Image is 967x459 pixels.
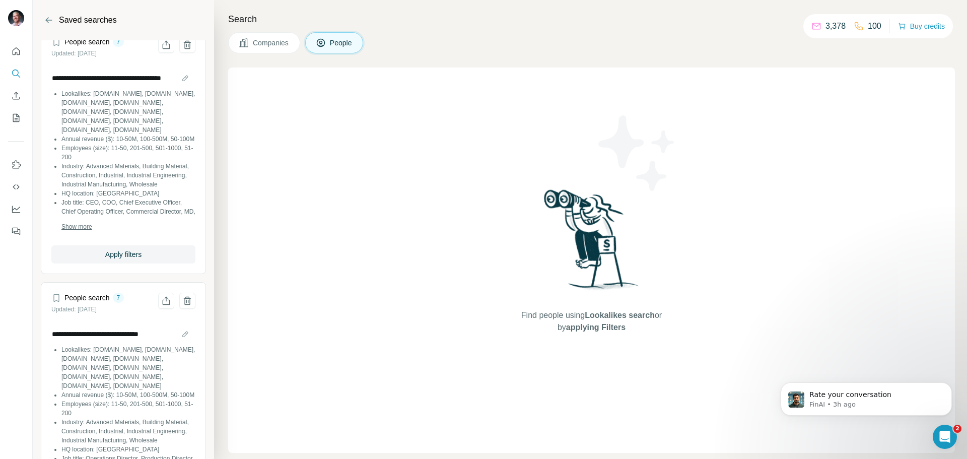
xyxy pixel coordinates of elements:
[8,64,24,83] button: Search
[8,109,24,127] button: My lists
[61,89,195,135] li: Lookalikes: [DOMAIN_NAME], [DOMAIN_NAME], [DOMAIN_NAME], [DOMAIN_NAME], [DOMAIN_NAME], [DOMAIN_NA...
[8,156,24,174] button: Use Surfe on LinkedIn
[61,400,195,418] li: Employees (size): 11-50, 201-500, 501-1000, 51-200
[64,37,110,47] h4: People search
[105,249,142,259] span: Apply filters
[539,187,644,299] img: Surfe Illustration - Woman searching with binoculars
[825,20,846,32] p: 3,378
[61,162,195,189] li: Industry: Advanced Materials, Building Material, Construction, Industrial, Industrial Engineering...
[868,20,881,32] p: 100
[61,198,195,243] li: Job title: CEO, COO, Chief Executive Officer, Chief Operating Officer, Commercial Director, MD, M...
[566,323,626,332] span: applying Filters
[61,189,195,198] li: HQ location: [GEOGRAPHIC_DATA]
[253,38,290,48] span: Companies
[228,12,955,26] h4: Search
[61,418,195,445] li: Industry: Advanced Materials, Building Material, Construction, Industrial, Industrial Engineering...
[51,71,195,85] input: Search name
[953,425,961,433] span: 2
[51,306,97,313] small: Updated: [DATE]
[933,425,957,449] iframe: Intercom live chat
[61,222,92,231] button: Show more
[51,245,195,264] button: Apply filters
[585,311,655,319] span: Lookalikes search
[64,293,110,303] h4: People search
[158,293,174,309] button: Share filters
[179,37,195,53] button: Delete saved search
[61,135,195,144] li: Annual revenue ($): 10-50M, 100-500M, 50-100M
[8,42,24,60] button: Quick start
[59,14,117,26] h2: Saved searches
[61,144,195,162] li: Employees (size): 11-50, 201-500, 501-1000, 51-200
[113,293,124,302] div: 7
[8,200,24,218] button: Dashboard
[61,390,195,400] li: Annual revenue ($): 10-50M, 100-500M, 50-100M
[61,345,195,390] li: Lookalikes: [DOMAIN_NAME], [DOMAIN_NAME], [DOMAIN_NAME], [DOMAIN_NAME], [DOMAIN_NAME], [DOMAIN_NA...
[898,19,945,33] button: Buy credits
[8,87,24,105] button: Enrich CSV
[511,309,672,334] span: Find people using or by
[592,108,682,199] img: Surfe Illustration - Stars
[51,50,97,57] small: Updated: [DATE]
[330,38,353,48] span: People
[113,37,124,46] div: 7
[179,293,195,309] button: Delete saved search
[8,222,24,240] button: Feedback
[8,10,24,26] img: Avatar
[41,12,57,28] button: Back
[61,445,195,454] li: HQ location: [GEOGRAPHIC_DATA]
[766,361,967,432] iframe: Intercom notifications message
[51,327,195,341] input: Search name
[158,37,174,53] button: Share filters
[8,178,24,196] button: Use Surfe API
